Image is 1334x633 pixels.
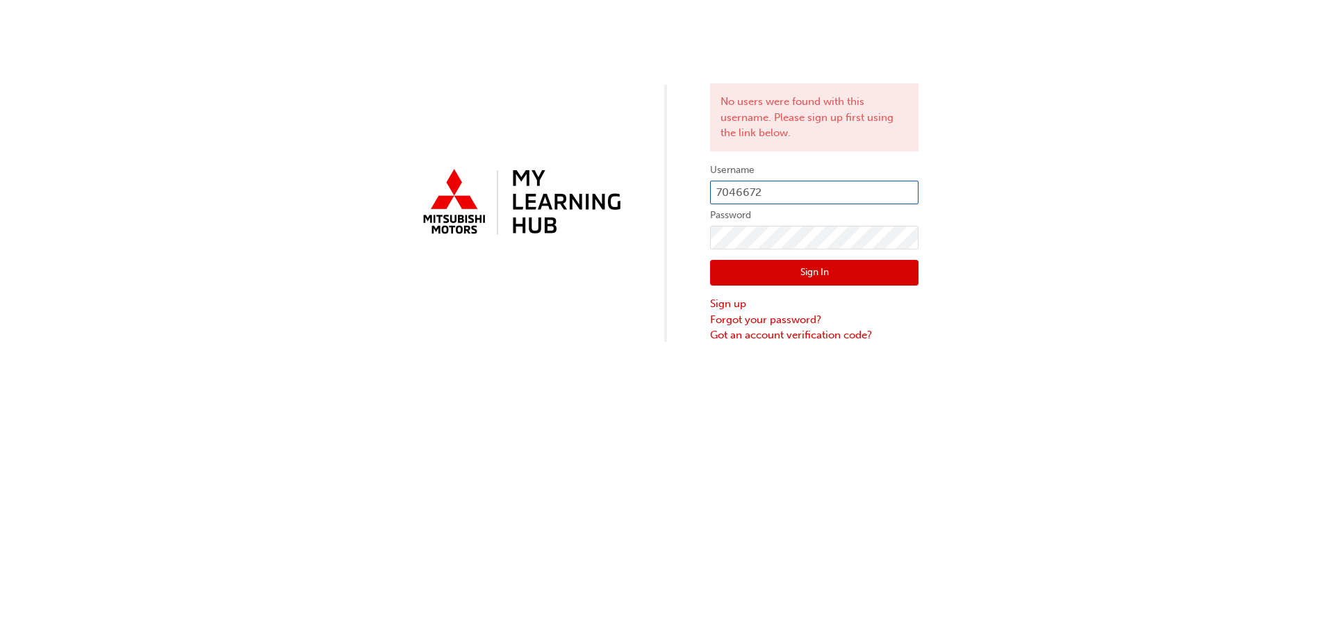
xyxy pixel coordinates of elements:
a: Got an account verification code? [710,327,919,343]
button: Sign In [710,260,919,286]
label: Username [710,162,919,179]
a: Forgot your password? [710,312,919,328]
input: Username [710,181,919,204]
div: No users were found with this username. Please sign up first using the link below. [710,83,919,151]
a: Sign up [710,296,919,312]
label: Password [710,207,919,224]
img: mmal [415,163,624,242]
